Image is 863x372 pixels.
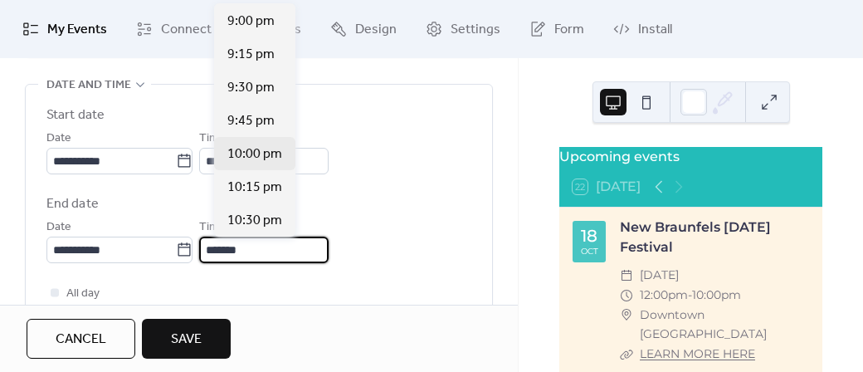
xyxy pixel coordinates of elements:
[227,144,282,164] span: 10:00 pm
[227,78,275,98] span: 9:30 pm
[581,247,598,256] div: Oct
[66,304,144,324] span: Show date only
[46,194,99,214] div: End date
[620,219,771,255] a: New Braunfels [DATE] Festival
[124,7,224,51] a: Connect
[142,319,231,359] button: Save
[620,286,633,306] div: ​
[640,286,688,306] span: 12:00pm
[692,286,741,306] span: 10:00pm
[161,20,212,40] span: Connect
[227,211,282,231] span: 10:30 pm
[56,330,106,350] span: Cancel
[451,20,500,40] span: Settings
[46,105,105,125] div: Start date
[227,111,275,131] span: 9:45 pm
[620,345,633,365] div: ​
[640,266,679,286] span: [DATE]
[581,228,597,244] div: 18
[199,129,226,149] span: Time
[559,147,822,167] div: Upcoming events
[46,129,71,149] span: Date
[640,346,755,361] a: LEARN MORE HERE
[638,20,672,40] span: Install
[66,284,100,304] span: All day
[601,7,685,51] a: Install
[554,20,584,40] span: Form
[227,45,275,65] span: 9:15 pm
[27,319,135,359] button: Cancel
[318,7,409,51] a: Design
[46,76,131,95] span: Date and time
[227,178,282,198] span: 10:15 pm
[620,266,633,286] div: ​
[620,306,633,325] div: ​
[199,218,226,237] span: Time
[688,286,692,306] span: -
[355,20,397,40] span: Design
[10,7,119,51] a: My Events
[46,218,71,237] span: Date
[171,330,202,350] span: Save
[227,12,275,32] span: 9:00 pm
[413,7,513,51] a: Settings
[517,7,597,51] a: Form
[47,20,107,40] span: My Events
[640,306,809,345] span: Downtown [GEOGRAPHIC_DATA]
